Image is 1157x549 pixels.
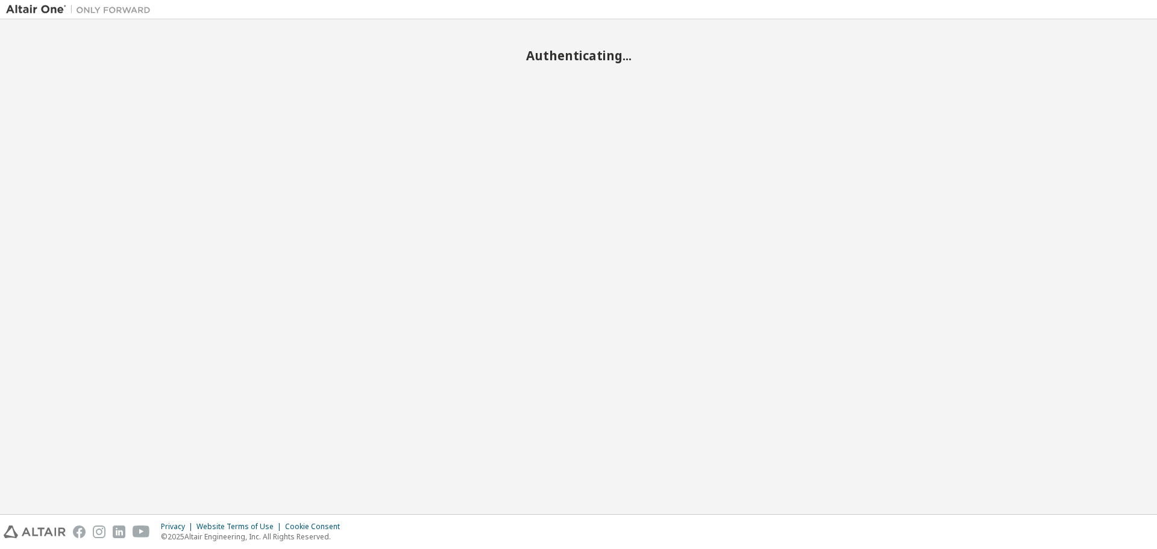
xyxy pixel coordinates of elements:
div: Cookie Consent [285,522,347,532]
div: Privacy [161,522,196,532]
img: instagram.svg [93,525,105,538]
h2: Authenticating... [6,48,1151,63]
img: altair_logo.svg [4,525,66,538]
img: youtube.svg [133,525,150,538]
img: Altair One [6,4,157,16]
img: facebook.svg [73,525,86,538]
div: Website Terms of Use [196,522,285,532]
p: © 2025 Altair Engineering, Inc. All Rights Reserved. [161,532,347,542]
img: linkedin.svg [113,525,125,538]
